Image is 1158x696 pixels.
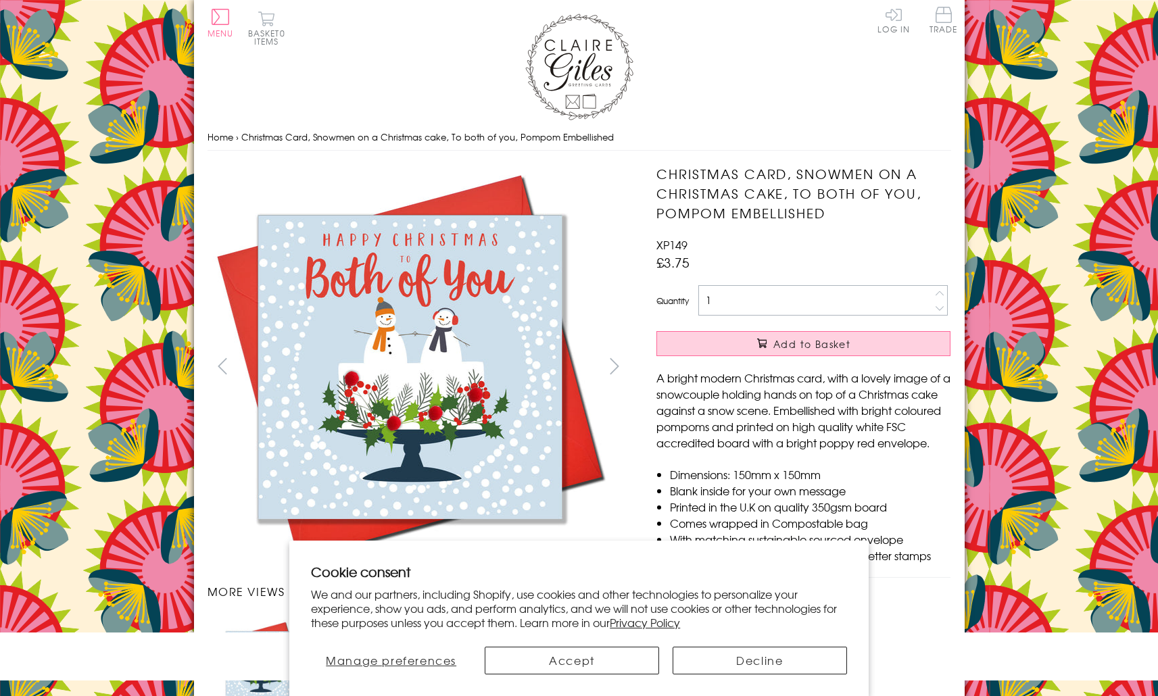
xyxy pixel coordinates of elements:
[208,130,233,143] a: Home
[629,164,1035,570] img: Christmas Card, Snowmen on a Christmas cake, To both of you, Pompom Embellished
[930,7,958,36] a: Trade
[670,531,950,547] li: With matching sustainable sourced envelope
[773,337,850,351] span: Add to Basket
[311,562,847,581] h2: Cookie consent
[236,130,239,143] span: ›
[326,652,456,668] span: Manage preferences
[930,7,958,33] span: Trade
[610,614,680,630] a: Privacy Policy
[656,253,690,272] span: £3.75
[656,164,950,222] h1: Christmas Card, Snowmen on a Christmas cake, To both of you, Pompom Embellished
[208,9,234,37] button: Menu
[207,164,612,570] img: Christmas Card, Snowmen on a Christmas cake, To both of you, Pompom Embellished
[877,7,910,33] a: Log In
[670,499,950,515] li: Printed in the U.K on quality 350gsm board
[673,647,847,674] button: Decline
[485,647,659,674] button: Accept
[311,587,847,629] p: We and our partners, including Shopify, use cookies and other technologies to personalize your ex...
[670,515,950,531] li: Comes wrapped in Compostable bag
[208,583,630,599] h3: More views
[656,331,950,356] button: Add to Basket
[208,124,951,151] nav: breadcrumbs
[208,351,238,381] button: prev
[656,295,689,307] label: Quantity
[208,27,234,39] span: Menu
[254,27,285,47] span: 0 items
[248,11,285,45] button: Basket0 items
[525,14,633,120] img: Claire Giles Greetings Cards
[670,482,950,499] li: Blank inside for your own message
[599,351,629,381] button: next
[311,647,471,674] button: Manage preferences
[670,466,950,482] li: Dimensions: 150mm x 150mm
[656,370,950,451] p: A bright modern Christmas card, with a lovely image of a snowcouple holding hands on top of a Chr...
[241,130,614,143] span: Christmas Card, Snowmen on a Christmas cake, To both of you, Pompom Embellished
[656,237,687,253] span: XP149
